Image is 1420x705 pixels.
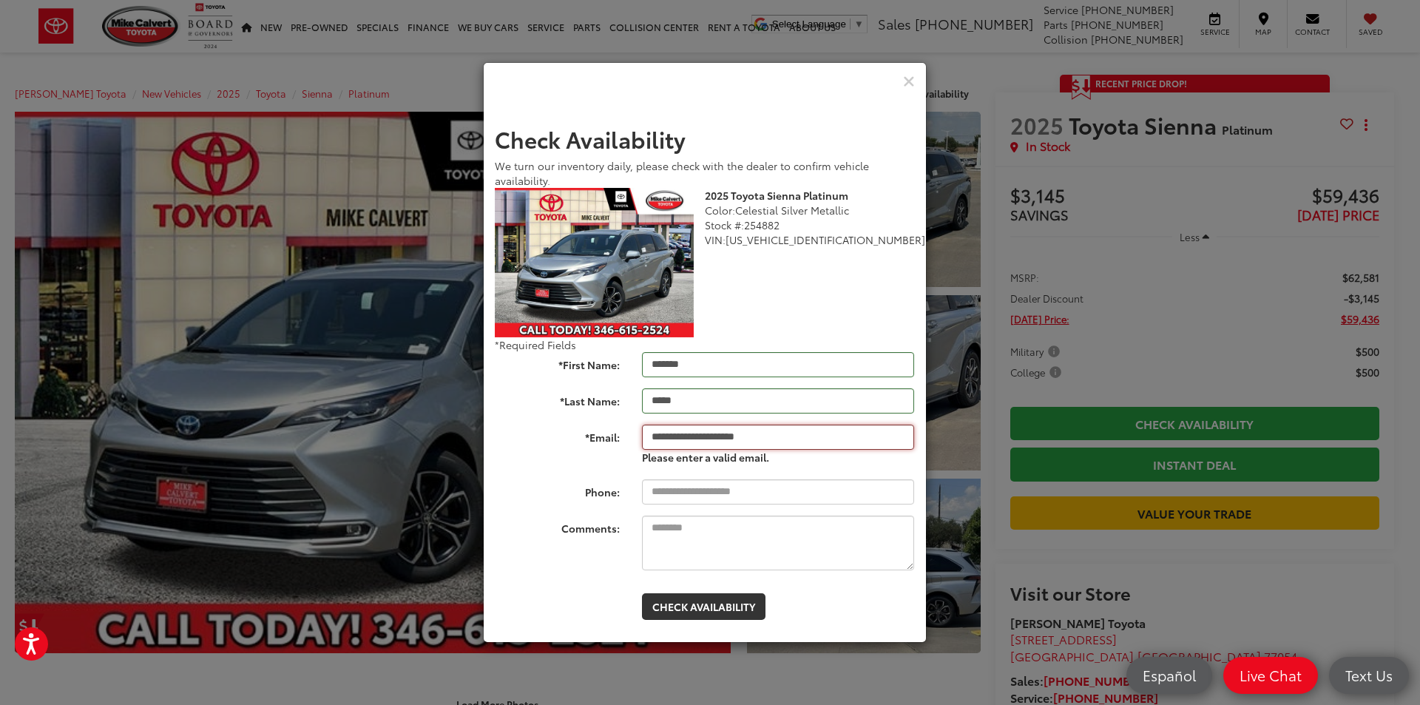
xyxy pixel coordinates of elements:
[1338,666,1400,684] span: Text Us
[495,158,915,188] div: We turn our inventory daily, please check with the dealer to confirm vehicle availability.
[484,388,631,408] label: *Last Name:
[1126,657,1212,694] a: Español
[484,516,631,536] label: Comments:
[484,425,631,445] label: *Email:
[495,188,694,337] img: 2025 Toyota Sienna Platinum
[484,352,631,372] label: *First Name:
[642,450,769,465] label: Please enter a valid email.
[1223,657,1318,694] a: Live Chat
[744,217,780,232] span: 254882
[1232,666,1309,684] span: Live Chat
[1135,666,1203,684] span: Español
[705,188,848,203] b: 2025 Toyota Sienna Platinum
[495,337,576,352] span: *Required Fields
[705,232,726,247] span: VIN:
[705,217,744,232] span: Stock #:
[903,72,915,90] button: Close
[642,593,765,620] button: Check Availability
[495,127,915,151] h2: Check Availability
[735,203,849,217] span: Celestial Silver Metallic
[484,479,631,499] label: Phone:
[1329,657,1409,694] a: Text Us
[705,203,735,217] span: Color:
[726,232,925,247] span: [US_VEHICLE_IDENTIFICATION_NUMBER]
